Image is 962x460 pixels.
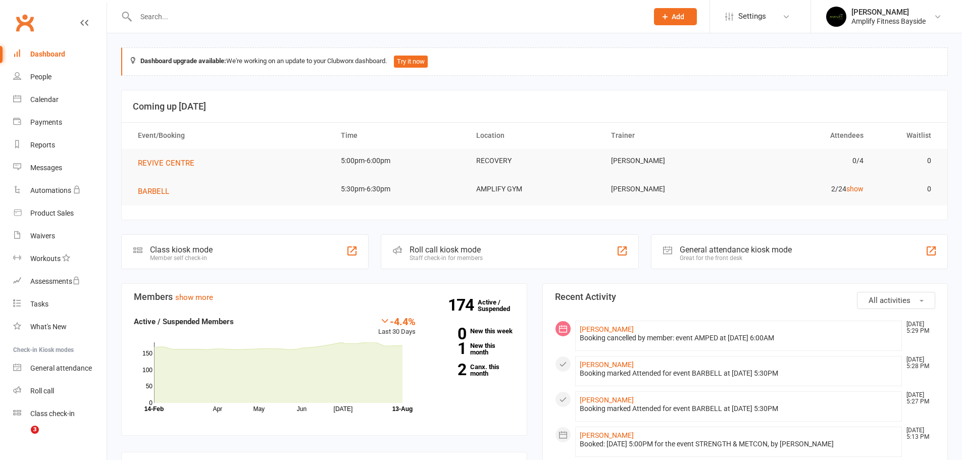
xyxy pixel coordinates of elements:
[580,431,634,439] a: [PERSON_NAME]
[851,8,926,17] div: [PERSON_NAME]
[448,297,478,313] strong: 174
[30,73,52,81] div: People
[13,402,107,425] a: Class kiosk mode
[13,134,107,157] a: Reports
[737,123,873,148] th: Attendees
[410,245,483,254] div: Roll call kiosk mode
[30,209,74,217] div: Product Sales
[138,159,194,168] span: REVIVE CENTRE
[13,316,107,338] a: What's New
[431,364,515,377] a: 2Canx. this month
[857,292,935,309] button: All activities
[13,380,107,402] a: Roll call
[13,111,107,134] a: Payments
[30,164,62,172] div: Messages
[901,427,935,440] time: [DATE] 5:13 PM
[13,202,107,225] a: Product Sales
[140,57,226,65] strong: Dashboard upgrade available:
[30,410,75,418] div: Class check-in
[378,316,416,337] div: Last 30 Days
[150,245,213,254] div: Class kiosk mode
[13,357,107,380] a: General attendance kiosk mode
[13,66,107,88] a: People
[30,232,55,240] div: Waivers
[134,317,234,326] strong: Active / Suspended Members
[602,123,737,148] th: Trainer
[431,328,515,334] a: 0New this week
[431,341,466,356] strong: 1
[30,118,62,126] div: Payments
[478,291,522,320] a: 174Active / Suspended
[467,123,602,148] th: Location
[134,292,515,302] h3: Members
[332,177,467,201] td: 5:30pm-6:30pm
[672,13,684,21] span: Add
[138,185,176,197] button: BARBELL
[869,296,910,305] span: All activities
[138,187,169,196] span: BARBELL
[826,7,846,27] img: thumb_image1596355059.png
[873,149,940,173] td: 0
[901,392,935,405] time: [DATE] 5:27 PM
[13,157,107,179] a: Messages
[30,95,59,104] div: Calendar
[410,254,483,262] div: Staff check-in for members
[680,254,792,262] div: Great for the front desk
[30,141,55,149] div: Reports
[378,316,416,327] div: -4.4%
[555,292,936,302] h3: Recent Activity
[431,326,466,341] strong: 0
[12,10,37,35] a: Clubworx
[394,56,428,68] button: Try it now
[121,47,948,76] div: We're working on an update to your Clubworx dashboard.
[738,5,766,28] span: Settings
[30,186,71,194] div: Automations
[13,43,107,66] a: Dashboard
[332,149,467,173] td: 5:00pm-6:00pm
[30,254,61,263] div: Workouts
[580,440,898,448] div: Booked: [DATE] 5:00PM for the event STRENGTH & METCON, by [PERSON_NAME]
[129,123,332,148] th: Event/Booking
[580,325,634,333] a: [PERSON_NAME]
[13,270,107,293] a: Assessments
[31,426,39,434] span: 3
[580,396,634,404] a: [PERSON_NAME]
[30,387,54,395] div: Roll call
[30,323,67,331] div: What's New
[737,149,873,173] td: 0/4
[175,293,213,302] a: show more
[873,123,940,148] th: Waitlist
[431,362,466,377] strong: 2
[30,277,80,285] div: Assessments
[654,8,697,25] button: Add
[846,185,864,193] a: show
[13,247,107,270] a: Workouts
[13,225,107,247] a: Waivers
[431,342,515,355] a: 1New this month
[30,50,65,58] div: Dashboard
[133,10,641,24] input: Search...
[13,88,107,111] a: Calendar
[332,123,467,148] th: Time
[580,361,634,369] a: [PERSON_NAME]
[10,426,34,450] iframe: Intercom live chat
[901,356,935,370] time: [DATE] 5:28 PM
[133,101,936,112] h3: Coming up [DATE]
[873,177,940,201] td: 0
[13,179,107,202] a: Automations
[13,293,107,316] a: Tasks
[467,177,602,201] td: AMPLIFY GYM
[580,369,898,378] div: Booking marked Attended for event BARBELL at [DATE] 5:30PM
[580,404,898,413] div: Booking marked Attended for event BARBELL at [DATE] 5:30PM
[467,149,602,173] td: RECOVERY
[138,157,201,169] button: REVIVE CENTRE
[602,177,737,201] td: [PERSON_NAME]
[680,245,792,254] div: General attendance kiosk mode
[580,334,898,342] div: Booking cancelled by member: event AMPED at [DATE] 6:00AM
[737,177,873,201] td: 2/24
[150,254,213,262] div: Member self check-in
[30,300,48,308] div: Tasks
[851,17,926,26] div: Amplify Fitness Bayside
[901,321,935,334] time: [DATE] 5:29 PM
[30,364,92,372] div: General attendance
